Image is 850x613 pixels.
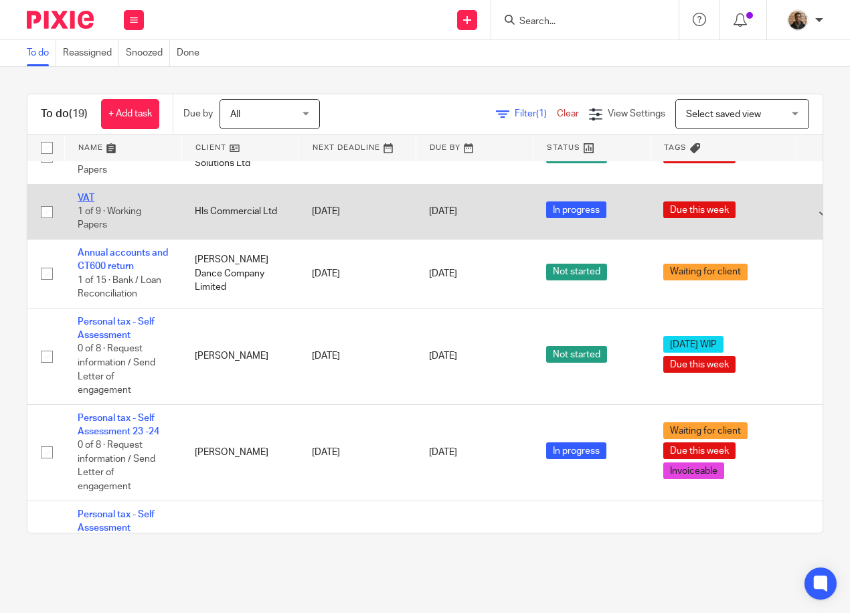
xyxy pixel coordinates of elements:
td: [DATE] [299,501,416,597]
span: [DATE] [429,351,457,361]
a: Personal tax - Self Assessment [78,510,155,533]
span: Due this week [663,442,736,459]
a: Mark as done [819,205,839,218]
p: Due by [183,107,213,120]
span: Not started [546,264,607,280]
span: 0 of 8 · Request information / Send Letter of engagement [78,441,155,492]
a: + Add task [101,99,159,129]
td: [PERSON_NAME] [181,501,299,597]
span: Waiting for client [663,264,748,280]
a: To do [27,40,56,66]
span: Not started [546,346,607,363]
span: 1 of 9 · Working Papers [78,207,141,230]
span: In progress [546,442,606,459]
td: [DATE] [299,308,416,404]
span: View Settings [608,109,665,118]
span: 0 of 8 · Request information / Send Letter of engagement [78,345,155,396]
img: Pixie [27,11,94,29]
td: [DATE] [299,184,416,239]
td: [PERSON_NAME] [181,404,299,501]
a: Personal tax - Self Assessment 23 -24 [78,414,159,436]
span: [DATE] WIP [663,336,724,353]
a: Personal tax - Self Assessment [78,317,155,340]
td: [DATE] [299,404,416,501]
h1: To do [41,107,88,121]
img: WhatsApp%20Image%202025-04-23%20.jpg [787,9,809,31]
span: [DATE] [429,269,457,278]
td: [PERSON_NAME] Dance Company Limited [181,239,299,308]
span: [DATE] [429,207,457,216]
span: (19) [69,108,88,119]
span: Tags [664,144,687,151]
span: Filter [515,109,557,118]
span: Due this week [663,356,736,373]
a: Snoozed [126,40,170,66]
td: [PERSON_NAME] [181,308,299,404]
input: Search [518,16,639,28]
span: Waiting for client [663,422,748,439]
a: Clear [557,109,579,118]
a: Done [177,40,206,66]
span: Due this week [663,201,736,218]
a: Annual accounts and CT600 return [78,248,168,271]
span: [DATE] [429,448,457,457]
td: Hls Commercial Ltd [181,184,299,239]
span: 1 of 15 · Bank / Loan Reconciliation [78,276,161,299]
a: Reassigned [63,40,119,66]
span: All [230,110,240,119]
a: VAT [78,193,94,203]
span: (1) [536,109,547,118]
span: Select saved view [686,110,761,119]
span: In progress [546,201,606,218]
td: [DATE] [299,239,416,308]
span: Invoiceable [663,462,724,479]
